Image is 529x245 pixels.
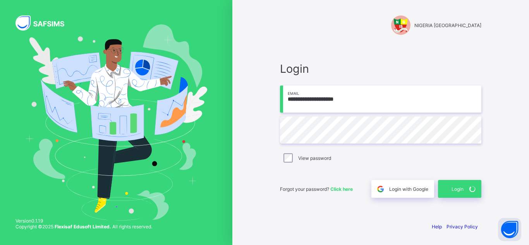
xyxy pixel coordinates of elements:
[25,24,208,220] img: Hero Image
[498,218,521,241] button: Open asap
[452,186,464,192] span: Login
[280,62,481,75] span: Login
[280,186,353,192] span: Forgot your password?
[376,185,385,194] img: google.396cfc9801f0270233282035f929180a.svg
[298,155,331,161] label: View password
[330,186,353,192] a: Click here
[432,224,442,230] a: Help
[389,186,428,192] span: Login with Google
[447,224,478,230] a: Privacy Policy
[15,224,152,230] span: Copyright © 2025 All rights reserved.
[414,22,481,28] span: NIGERIA [GEOGRAPHIC_DATA]
[15,218,152,224] span: Version 0.1.19
[55,224,111,230] strong: Flexisaf Edusoft Limited.
[15,15,74,31] img: SAFSIMS Logo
